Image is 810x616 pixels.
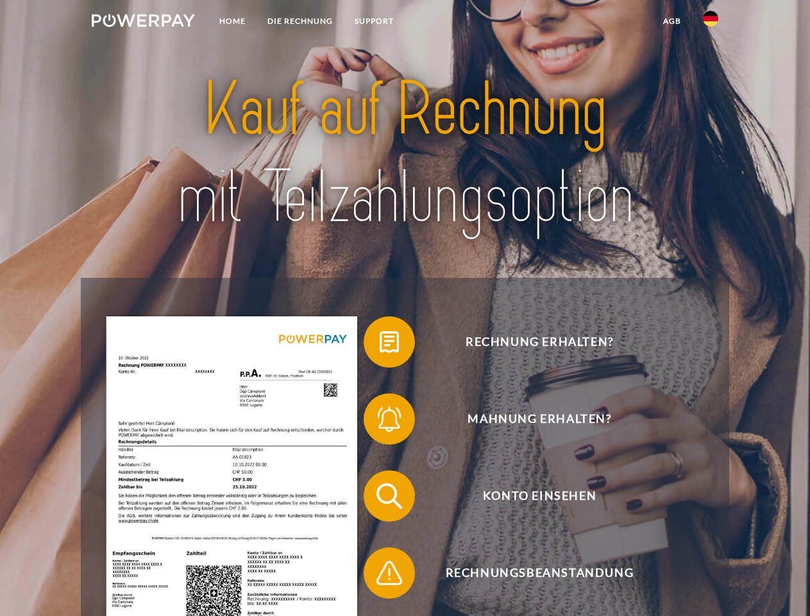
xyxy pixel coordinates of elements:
a: SUPPORT [344,10,405,33]
img: title-powerpay_de.svg [122,62,688,246]
img: qb_bill.svg [373,326,405,358]
span: Rechnung erhalten? [382,316,696,368]
button: Mahnung erhalten? [364,393,697,445]
img: logo-powerpay-white.svg [92,14,195,27]
button: Konto einsehen [364,470,697,522]
span: Mahnung erhalten? [382,393,696,445]
img: de [703,11,718,26]
a: DIE RECHNUNG [257,10,344,33]
button: Rechnungsbeanstandung [364,547,697,599]
span: Konto einsehen [382,470,696,522]
img: qb_search.svg [373,480,405,512]
img: qb_warning.svg [373,557,405,589]
span: Rechnungsbeanstandung [382,547,696,599]
a: agb [652,10,692,33]
a: Home [208,10,257,33]
button: Rechnung erhalten? [364,316,697,368]
img: qb_bell.svg [373,403,405,435]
